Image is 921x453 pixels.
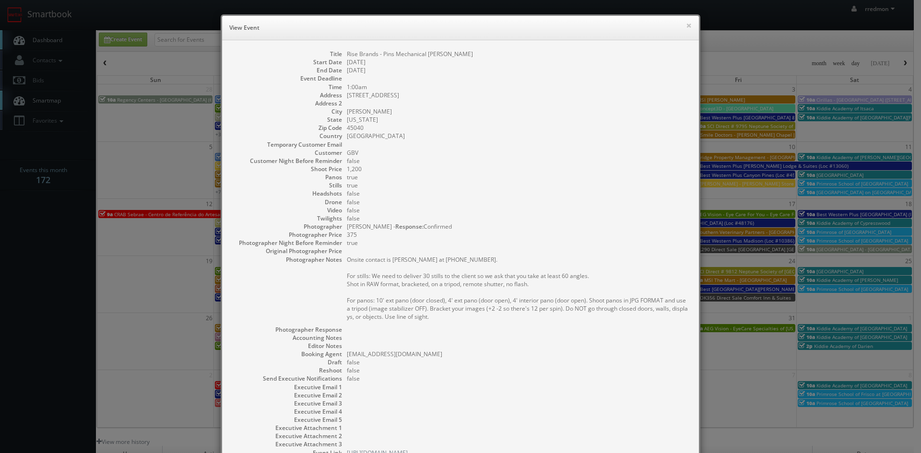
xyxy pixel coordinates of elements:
dt: Executive Email 4 [232,407,342,416]
dt: Temporary Customer Email [232,140,342,149]
dt: Send Executive Notifications [232,374,342,383]
dt: Executive Email 1 [232,383,342,391]
dd: true [347,239,689,247]
dt: Executive Attachment 2 [232,432,342,440]
dt: Original Photographer Price [232,247,342,255]
dt: Accounting Notes [232,334,342,342]
dd: [DATE] [347,58,689,66]
dt: End Date [232,66,342,74]
dd: 45040 [347,124,689,132]
dt: Twilights [232,214,342,222]
dt: Booking Agent [232,350,342,358]
dt: Stills [232,181,342,189]
dt: Drone [232,198,342,206]
dt: City [232,107,342,116]
dd: true [347,173,689,181]
b: Response: [395,222,424,231]
dt: State [232,116,342,124]
dt: Executive Attachment 3 [232,440,342,448]
dt: Executive Email 2 [232,391,342,399]
dd: false [347,157,689,165]
dd: 1,200 [347,165,689,173]
dd: false [347,358,689,366]
dt: Event Deadline [232,74,342,82]
dt: Start Date [232,58,342,66]
dd: false [347,366,689,374]
dd: false [347,189,689,197]
dd: true [347,181,689,189]
dd: false [347,374,689,383]
dd: false [347,206,689,214]
dd: [GEOGRAPHIC_DATA] [347,132,689,140]
dt: Country [232,132,342,140]
dt: Photographer Notes [232,256,342,264]
dd: [STREET_ADDRESS] [347,91,689,99]
button: × [686,22,692,29]
dd: [PERSON_NAME] [347,107,689,116]
dt: Executive Attachment 1 [232,424,342,432]
dd: false [347,214,689,222]
dt: Photographer Night Before Reminder [232,239,342,247]
dt: Editor Notes [232,342,342,350]
dd: [US_STATE] [347,116,689,124]
dd: [PERSON_NAME] - Confirmed [347,222,689,231]
dt: Panos [232,173,342,181]
dt: Video [232,206,342,214]
dd: false [347,198,689,206]
dt: Photographer Price [232,231,342,239]
dd: [EMAIL_ADDRESS][DOMAIN_NAME] [347,350,689,358]
dd: Rise Brands - Pins Mechanical [PERSON_NAME] [347,50,689,58]
dt: Executive Email 3 [232,399,342,407]
dt: Address [232,91,342,99]
dd: 1:00am [347,83,689,91]
dt: Draft [232,358,342,366]
h6: View Event [229,23,692,33]
dt: Reshoot [232,366,342,374]
dd: 375 [347,231,689,239]
dt: Time [232,83,342,91]
dt: Photographer Response [232,325,342,334]
dt: Title [232,50,342,58]
dt: Shoot Price [232,165,342,173]
dt: Customer Night Before Reminder [232,157,342,165]
dt: Customer [232,149,342,157]
dd: [DATE] [347,66,689,74]
dt: Photographer [232,222,342,231]
pre: Onsite contact is [PERSON_NAME] at [PHONE_NUMBER]. For stills: We need to deliver 30 stills to th... [347,256,689,321]
dt: Headshots [232,189,342,197]
dt: Address 2 [232,99,342,107]
dt: Executive Email 5 [232,416,342,424]
dt: Zip Code [232,124,342,132]
dd: GBV [347,149,689,157]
